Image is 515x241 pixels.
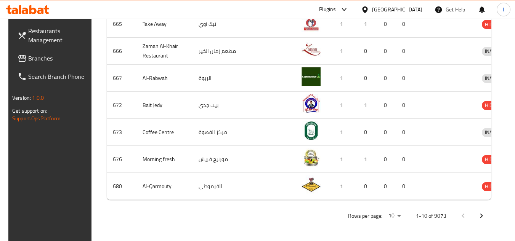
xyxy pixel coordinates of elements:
[330,173,356,200] td: 1
[28,26,88,45] span: Restaurants Management
[396,146,414,173] td: 0
[482,155,505,164] span: HIDDEN
[302,13,321,32] img: Take Away
[302,121,321,140] img: Coffee Centre
[193,65,257,92] td: الربوة
[372,5,422,14] div: [GEOGRAPHIC_DATA]
[319,5,336,14] div: Plugins
[11,49,95,67] a: Branches
[356,38,378,65] td: 0
[348,211,382,221] p: Rows per page:
[136,119,193,146] td: Coffee Centre
[136,38,193,65] td: Zaman Al-Khair Restaurant
[330,65,356,92] td: 1
[136,65,193,92] td: Al-Rabwah
[396,65,414,92] td: 0
[378,92,396,119] td: 0
[136,92,193,119] td: Bait Jedy
[482,101,505,110] span: HIDDEN
[193,11,257,38] td: تيك آوي
[356,146,378,173] td: 1
[107,173,136,200] td: 680
[193,146,257,173] td: مورنيج فريش
[356,65,378,92] td: 0
[302,67,321,86] img: Al-Rabwah
[193,92,257,119] td: بيت جدي
[378,173,396,200] td: 0
[11,22,95,49] a: Restaurants Management
[378,65,396,92] td: 0
[482,47,508,56] span: INACTIVE
[107,65,136,92] td: 667
[330,11,356,38] td: 1
[32,93,44,103] span: 1.0.0
[107,146,136,173] td: 676
[378,11,396,38] td: 0
[28,54,88,63] span: Branches
[330,38,356,65] td: 1
[330,92,356,119] td: 1
[193,173,257,200] td: القرموطي
[302,40,321,59] img: Zaman Al-Khair Restaurant
[12,113,61,123] a: Support.OpsPlatform
[330,146,356,173] td: 1
[193,38,257,65] td: مطعم زمان الخير
[482,182,505,191] span: HIDDEN
[396,38,414,65] td: 0
[378,38,396,65] td: 0
[396,11,414,38] td: 0
[482,74,508,83] span: INACTIVE
[136,173,193,200] td: Al-Qarmouty
[482,128,508,137] span: INACTIVE
[302,175,321,194] img: Al-Qarmouty
[330,119,356,146] td: 1
[12,106,47,116] span: Get support on:
[12,93,31,103] span: Version:
[472,207,491,225] button: Next page
[416,211,446,221] p: 1-10 of 9073
[107,38,136,65] td: 666
[503,5,504,14] span: l
[107,92,136,119] td: 672
[356,92,378,119] td: 1
[356,11,378,38] td: 1
[356,173,378,200] td: 0
[302,148,321,167] img: Morning fresh
[396,92,414,119] td: 0
[193,119,257,146] td: مركز القهوة
[107,119,136,146] td: 673
[107,11,136,38] td: 665
[11,67,95,86] a: Search Branch Phone
[482,20,505,29] span: HIDDEN
[396,119,414,146] td: 0
[136,146,193,173] td: Morning fresh
[356,119,378,146] td: 0
[136,11,193,38] td: Take Away
[378,119,396,146] td: 0
[28,72,88,81] span: Search Branch Phone
[385,210,404,222] div: Rows per page:
[396,173,414,200] td: 0
[378,146,396,173] td: 0
[302,94,321,113] img: Bait Jedy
